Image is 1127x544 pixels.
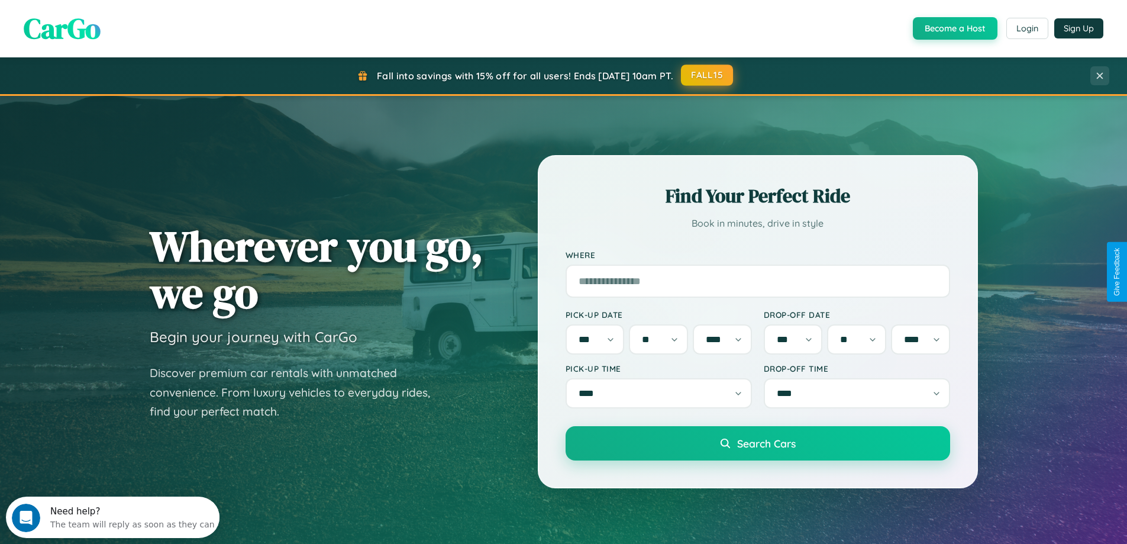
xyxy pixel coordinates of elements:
[913,17,997,40] button: Become a Host
[566,426,950,461] button: Search Cars
[150,328,357,346] h3: Begin your journey with CarGo
[1054,18,1103,38] button: Sign Up
[681,65,733,86] button: FALL15
[5,5,220,37] div: Open Intercom Messenger
[764,363,950,374] label: Drop-off Time
[377,70,673,82] span: Fall into savings with 15% off for all users! Ends [DATE] 10am PT.
[150,363,445,421] p: Discover premium car rentals with unmatched convenience. From luxury vehicles to everyday rides, ...
[150,223,483,316] h1: Wherever you go, we go
[737,437,796,450] span: Search Cars
[1113,248,1121,296] div: Give Feedback
[6,497,219,538] iframe: Intercom live chat discovery launcher
[566,310,752,320] label: Pick-up Date
[12,504,40,532] iframe: Intercom live chat
[1006,18,1048,39] button: Login
[24,9,101,48] span: CarGo
[566,183,950,209] h2: Find Your Perfect Ride
[566,363,752,374] label: Pick-up Time
[764,310,950,320] label: Drop-off Date
[44,10,209,20] div: Need help?
[566,250,950,260] label: Where
[566,215,950,232] p: Book in minutes, drive in style
[44,20,209,32] div: The team will reply as soon as they can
